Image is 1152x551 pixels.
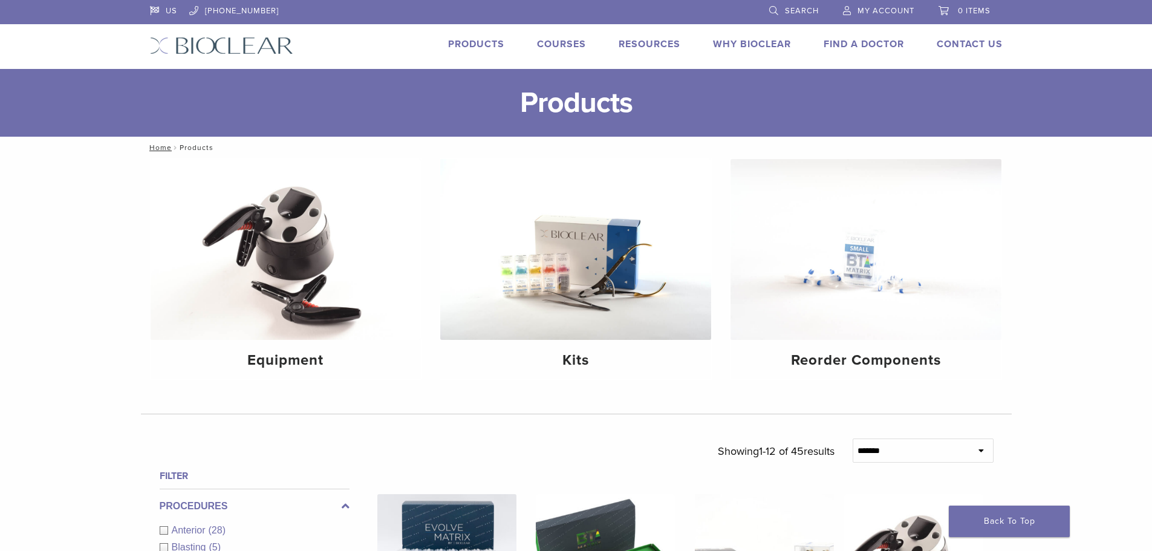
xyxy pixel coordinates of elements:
[209,525,226,535] span: (28)
[450,350,701,371] h4: Kits
[141,137,1012,158] nav: Products
[713,38,791,50] a: Why Bioclear
[785,6,819,16] span: Search
[448,38,504,50] a: Products
[172,145,180,151] span: /
[857,6,914,16] span: My Account
[731,159,1001,340] img: Reorder Components
[160,499,350,514] label: Procedures
[824,38,904,50] a: Find A Doctor
[537,38,586,50] a: Courses
[759,445,804,458] span: 1-12 of 45
[937,38,1003,50] a: Contact Us
[160,350,412,371] h4: Equipment
[731,159,1001,379] a: Reorder Components
[440,159,711,379] a: Kits
[151,159,421,340] img: Equipment
[440,159,711,340] img: Kits
[146,143,172,152] a: Home
[949,506,1070,537] a: Back To Top
[150,37,293,54] img: Bioclear
[958,6,991,16] span: 0 items
[172,525,209,535] span: Anterior
[740,350,992,371] h4: Reorder Components
[619,38,680,50] a: Resources
[718,439,835,464] p: Showing results
[151,159,421,379] a: Equipment
[160,469,350,483] h4: Filter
